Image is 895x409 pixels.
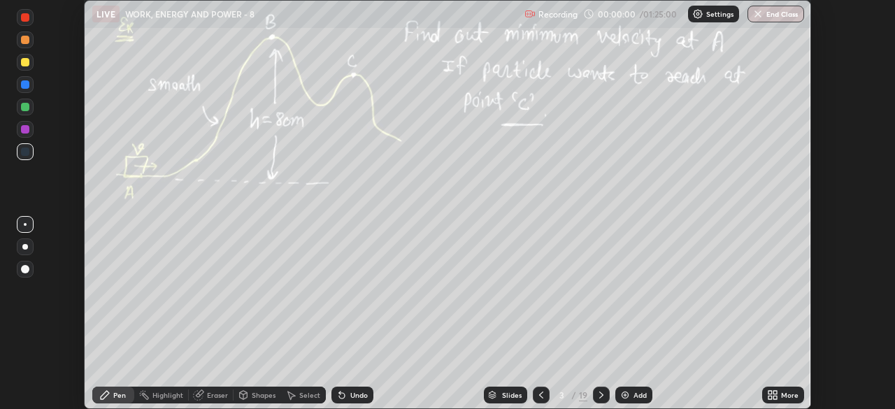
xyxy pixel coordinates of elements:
[524,8,536,20] img: recording.375f2c34.svg
[252,392,275,399] div: Shapes
[692,8,703,20] img: class-settings-icons
[555,391,569,399] div: 3
[96,8,115,20] p: LIVE
[125,8,255,20] p: WORK, ENERGY AND POWER - 8
[152,392,183,399] div: Highlight
[752,8,764,20] img: end-class-cross
[502,392,522,399] div: Slides
[620,389,631,401] img: add-slide-button
[113,392,126,399] div: Pen
[350,392,368,399] div: Undo
[207,392,228,399] div: Eraser
[706,10,733,17] p: Settings
[538,9,578,20] p: Recording
[579,389,587,401] div: 19
[299,392,320,399] div: Select
[633,392,647,399] div: Add
[747,6,804,22] button: End Class
[781,392,799,399] div: More
[572,391,576,399] div: /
